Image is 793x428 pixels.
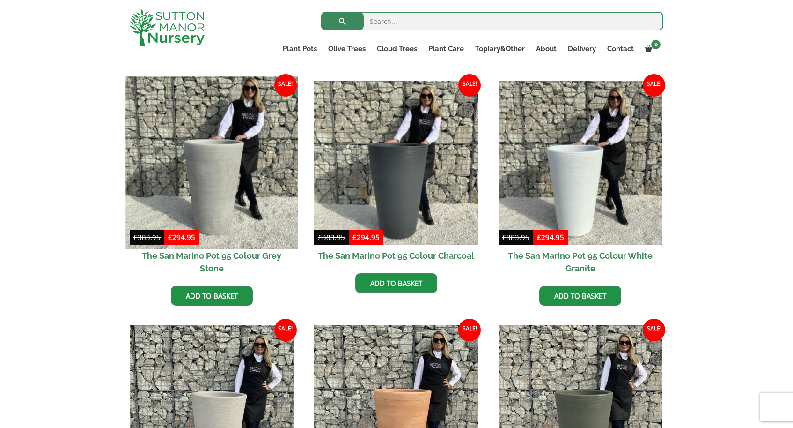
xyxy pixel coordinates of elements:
a: Sale! The San Marino Pot 95 Colour Charcoal [314,81,478,266]
a: Delivery [562,42,602,55]
bdi: 383.95 [318,233,345,242]
h2: The San Marino Pot 95 Colour Charcoal [314,245,478,266]
a: Add to basket: “The San Marino Pot 95 Colour White Granite” [539,286,621,306]
span: Sale! [643,319,665,341]
a: About [530,42,562,55]
a: Contact [602,42,639,55]
a: Topiary&Other [470,42,530,55]
a: Plant Care [423,42,470,55]
span: £ [537,233,541,242]
h2: The San Marino Pot 95 Colour Grey Stone [130,245,294,279]
span: 0 [651,40,661,49]
span: £ [168,233,172,242]
a: Add to basket: “The San Marino Pot 95 Colour Grey Stone” [171,286,253,306]
a: Add to basket: “The San Marino Pot 95 Colour Charcoal” [355,273,437,293]
h2: The San Marino Pot 95 Colour White Granite [499,245,663,279]
span: Sale! [274,74,297,97]
span: Sale! [458,319,481,341]
bdi: 294.95 [168,233,195,242]
span: £ [133,233,138,242]
img: logo [130,9,205,46]
img: The San Marino Pot 95 Colour White Granite [499,81,663,245]
img: The San Marino Pot 95 Colour Charcoal [314,81,478,245]
span: £ [318,233,322,242]
a: Cloud Trees [371,42,423,55]
bdi: 294.95 [352,233,380,242]
bdi: 294.95 [537,233,564,242]
input: Search... [321,12,663,30]
a: Sale! The San Marino Pot 95 Colour Grey Stone [130,81,294,279]
span: Sale! [274,319,297,341]
img: The San Marino Pot 95 Colour Grey Stone [125,76,298,249]
a: Sale! The San Marino Pot 95 Colour White Granite [499,81,663,279]
a: 0 [639,42,663,55]
bdi: 383.95 [133,233,161,242]
a: Olive Trees [323,42,371,55]
a: Plant Pots [277,42,323,55]
bdi: 383.95 [502,233,529,242]
span: Sale! [458,74,481,97]
span: Sale! [643,74,665,97]
span: £ [352,233,357,242]
span: £ [502,233,507,242]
